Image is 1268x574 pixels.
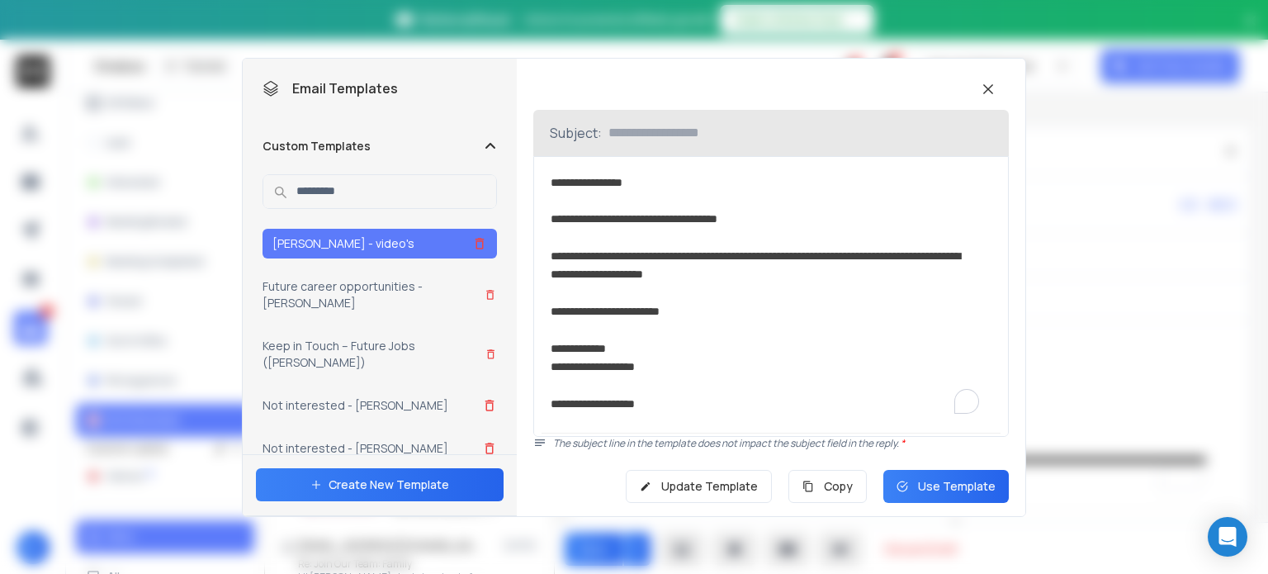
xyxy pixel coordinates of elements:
div: To enrich screen reader interactions, please activate Accessibility in Grammarly extension settings [534,157,1008,430]
span: reply. [875,436,905,450]
p: The subject line in the template does not impact the subject field in the [553,437,1009,450]
button: Update Template [626,470,772,503]
div: Open Intercom Messenger [1208,517,1247,557]
p: Subject: [550,123,602,143]
button: Use Template [883,470,1009,503]
button: Copy [788,470,867,503]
